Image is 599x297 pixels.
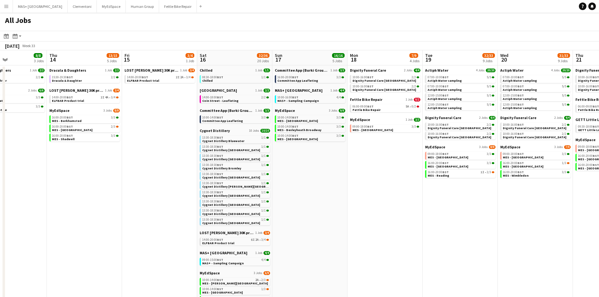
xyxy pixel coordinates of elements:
button: MAS+ [GEOGRAPHIC_DATA] [13,0,68,13]
span: Week 33 [21,43,36,48]
button: Fettle Bike Repair [159,0,197,13]
button: MyEdSpace [97,0,126,13]
div: [DATE] [5,43,19,49]
button: Human Group [126,0,159,13]
button: Clementoni [68,0,97,13]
